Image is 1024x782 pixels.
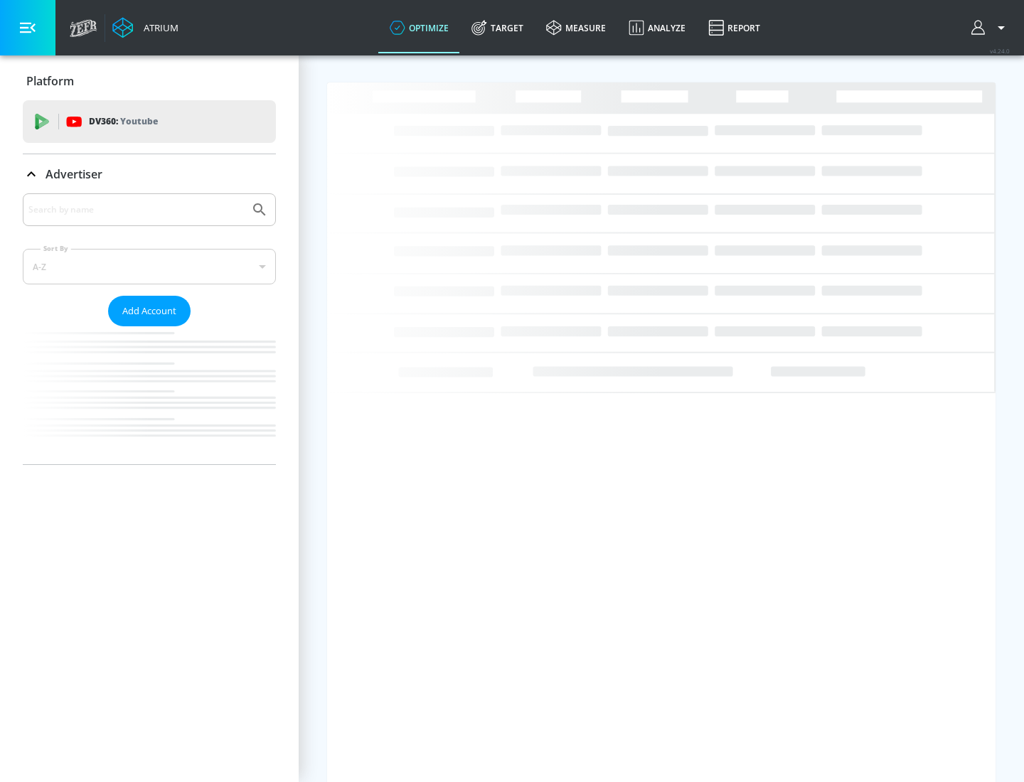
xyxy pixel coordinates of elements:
[23,154,276,194] div: Advertiser
[26,73,74,89] p: Platform
[28,200,244,219] input: Search by name
[23,326,276,464] nav: list of Advertiser
[46,166,102,182] p: Advertiser
[535,2,617,53] a: measure
[108,296,191,326] button: Add Account
[23,249,276,284] div: A-Z
[378,2,460,53] a: optimize
[23,193,276,464] div: Advertiser
[41,244,71,253] label: Sort By
[990,47,1010,55] span: v 4.24.0
[120,114,158,129] p: Youtube
[23,61,276,101] div: Platform
[697,2,772,53] a: Report
[617,2,697,53] a: Analyze
[460,2,535,53] a: Target
[138,21,178,34] div: Atrium
[122,303,176,319] span: Add Account
[89,114,158,129] p: DV360:
[23,100,276,143] div: DV360: Youtube
[112,17,178,38] a: Atrium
